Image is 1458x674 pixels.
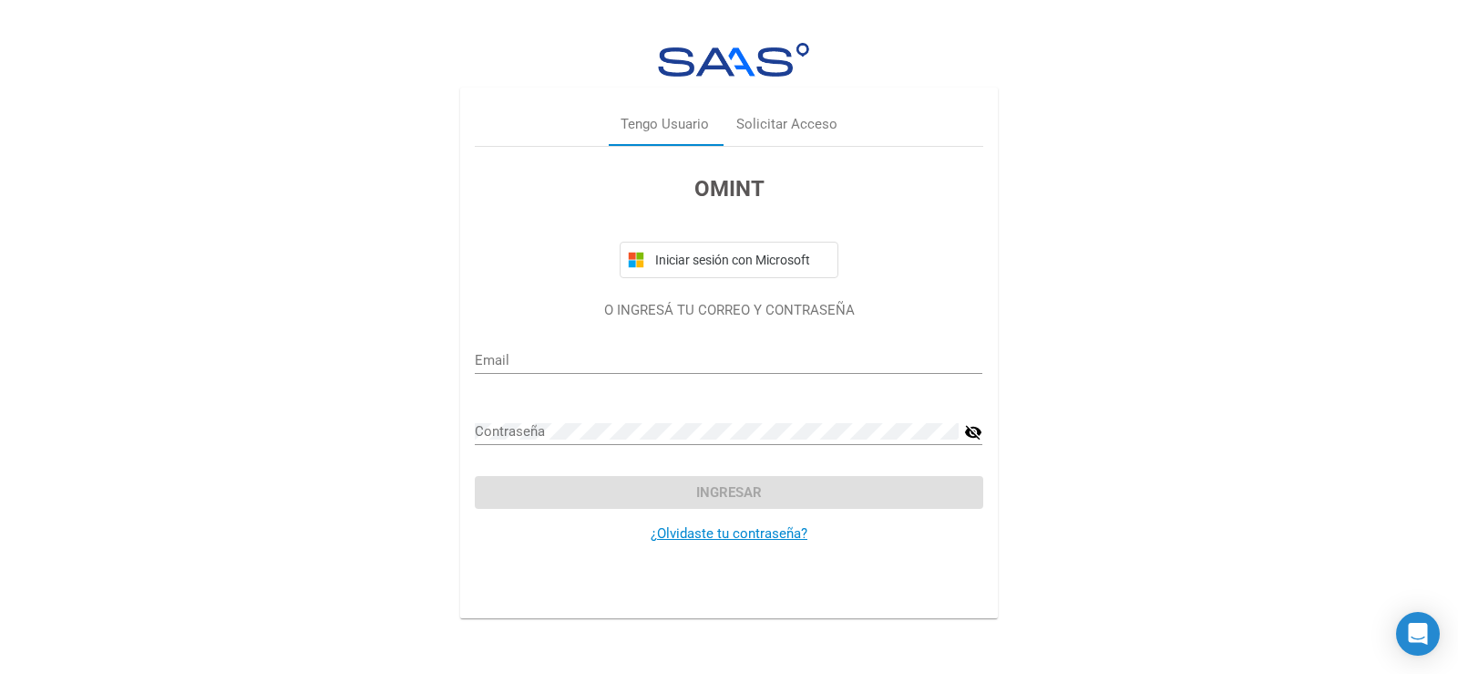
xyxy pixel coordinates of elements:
[475,300,982,321] p: O INGRESÁ TU CORREO Y CONTRASEÑA
[652,253,830,267] span: Iniciar sesión con Microsoft
[621,114,709,135] div: Tengo Usuario
[696,484,762,501] span: Ingresar
[475,476,982,509] button: Ingresar
[964,421,982,443] mat-icon: visibility_off
[620,242,838,278] button: Iniciar sesión con Microsoft
[651,525,807,542] a: ¿Olvidaste tu contraseña?
[1396,612,1440,656] div: Open Intercom Messenger
[475,172,982,205] h3: OMINT
[736,114,837,135] div: Solicitar Acceso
